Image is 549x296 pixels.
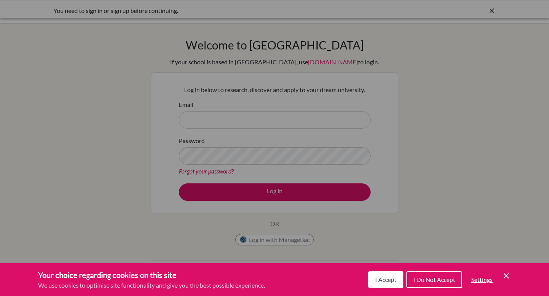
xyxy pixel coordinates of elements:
[465,272,499,287] button: Settings
[38,269,265,281] h3: Your choice regarding cookies on this site
[38,281,265,290] p: We use cookies to optimise site functionality and give you the best possible experience.
[375,276,396,283] span: I Accept
[406,271,462,288] button: I Do Not Accept
[368,271,403,288] button: I Accept
[502,271,511,280] button: Save and close
[413,276,455,283] span: I Do Not Accept
[471,276,493,283] span: Settings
